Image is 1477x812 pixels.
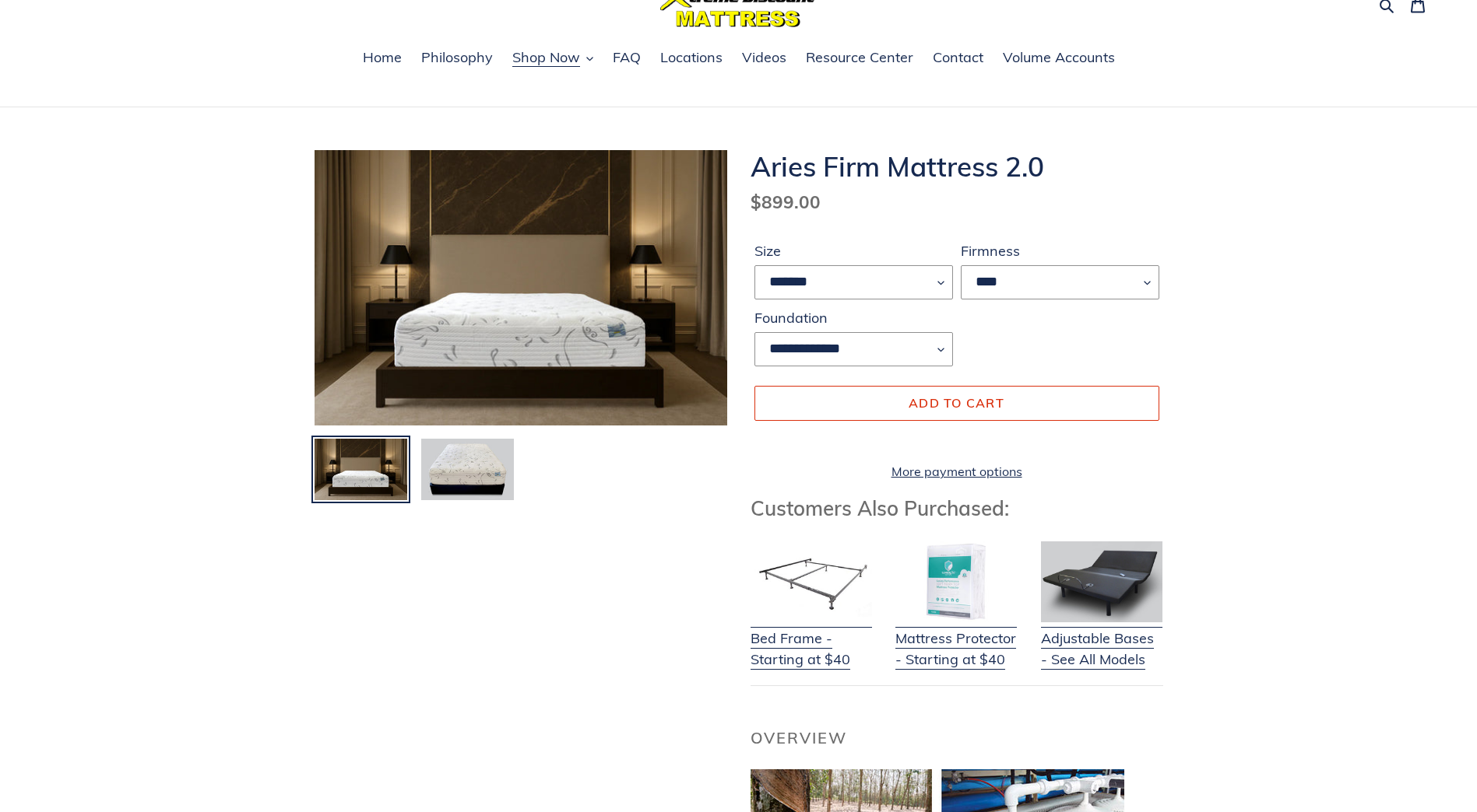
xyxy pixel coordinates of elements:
[895,541,1017,622] img: Mattress Protector
[798,47,921,70] a: Resource Center
[925,47,991,70] a: Contact
[613,48,641,67] span: FAQ
[751,729,1163,747] h2: Overview
[413,47,501,70] a: Philosophy
[751,150,1163,183] h1: Aries Firm Mattress 2.0
[995,47,1123,70] a: Volume Accounts
[754,386,1159,420] button: Add to cart
[742,48,786,67] span: Videos
[652,47,730,70] a: Locations
[895,608,1017,670] a: Mattress Protector - Starting at $40
[363,48,402,67] span: Home
[751,191,821,213] span: $899.00
[512,48,580,67] span: Shop Now
[313,437,409,502] img: Load image into Gallery viewer, Aries Firm Mattress 2.0
[806,48,913,67] span: Resource Center
[933,48,983,67] span: Contact
[734,47,794,70] a: Videos
[751,496,1163,520] h3: Customers Also Purchased:
[1041,608,1162,670] a: Adjustable Bases - See All Models
[1041,541,1162,622] img: Adjustable Base
[754,307,953,328] label: Foundation
[660,48,723,67] span: Locations
[505,47,601,70] button: Shop Now
[909,395,1004,411] span: Add to cart
[421,48,493,67] span: Philosophy
[754,240,953,261] label: Size
[751,608,872,670] a: Bed Frame - Starting at $40
[355,47,410,70] a: Home
[754,462,1159,481] a: More payment options
[420,437,515,502] img: Load image into Gallery viewer, Aries Firm Mattress 2.0
[605,47,649,70] a: FAQ
[961,240,1159,261] label: Firmness
[751,541,872,622] img: Bed Frame
[1003,48,1115,67] span: Volume Accounts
